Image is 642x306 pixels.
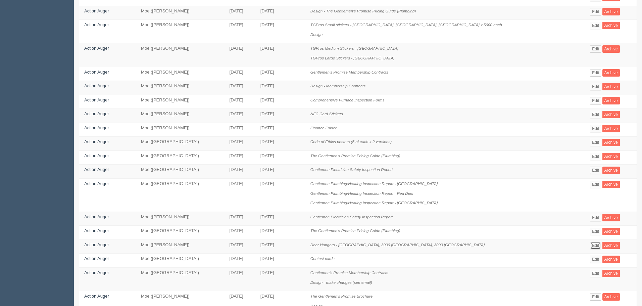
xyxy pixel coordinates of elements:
td: Moe ([PERSON_NAME]) [136,81,224,95]
td: [DATE] [255,179,305,212]
a: Edit [590,83,601,90]
i: TGPros Large Stickers - [GEOGRAPHIC_DATA] [310,56,394,60]
i: Gentlemen's Promise Membership Contracts [310,70,388,74]
td: [DATE] [255,67,305,81]
a: Archive [602,214,620,221]
td: [DATE] [255,20,305,43]
i: Design - The Gentlemen's Promise Pricing Guide (Plumbing) [310,9,416,13]
a: Action Auger [84,139,109,144]
td: Moe ([PERSON_NAME]) [136,43,224,67]
a: Edit [590,270,601,277]
a: Action Auger [84,8,109,13]
td: Moe ([GEOGRAPHIC_DATA]) [136,150,224,165]
i: Contest cards [310,256,335,261]
a: Archive [602,83,620,90]
td: [DATE] [255,212,305,226]
a: Archive [602,270,620,277]
td: [DATE] [225,165,255,179]
a: Archive [602,293,620,301]
a: Archive [602,228,620,235]
a: Edit [590,167,601,174]
a: Edit [590,125,601,132]
td: Moe ([PERSON_NAME]) [136,6,224,20]
a: Archive [602,181,620,188]
a: Action Auger [84,125,109,130]
td: [DATE] [225,137,255,151]
a: Edit [590,111,601,118]
td: Moe ([PERSON_NAME]) [136,239,224,254]
td: Moe ([GEOGRAPHIC_DATA]) [136,165,224,179]
a: Archive [602,139,620,146]
td: [DATE] [225,254,255,268]
td: [DATE] [225,150,255,165]
a: Edit [590,242,601,249]
a: Action Auger [84,270,109,275]
a: Action Auger [84,153,109,158]
a: Archive [602,125,620,132]
a: Edit [590,256,601,263]
a: Action Auger [84,46,109,51]
td: Moe ([GEOGRAPHIC_DATA]) [136,179,224,212]
a: Action Auger [84,83,109,88]
td: Moe ([GEOGRAPHIC_DATA]) [136,267,224,291]
td: [DATE] [255,81,305,95]
i: The Gentlemen's Promise Pricing Guide (Plumbing) [310,154,400,158]
a: Archive [602,153,620,160]
a: Edit [590,214,601,221]
td: Moe ([GEOGRAPHIC_DATA]) [136,254,224,268]
i: Gentlemen Plumbing/Heating Inspection Report - [GEOGRAPHIC_DATA] [310,181,438,186]
i: Gentlemen Electrician Safety Inspection Report [310,215,393,219]
i: Design - make changes (see email) [310,280,372,285]
a: Action Auger [84,167,109,172]
td: [DATE] [255,43,305,67]
a: Archive [602,97,620,104]
a: Action Auger [84,111,109,116]
a: Archive [602,45,620,53]
i: Gentlemen Plumbing/Heating Inspection Report - [GEOGRAPHIC_DATA] [310,201,438,205]
a: Archive [602,8,620,15]
td: [DATE] [255,6,305,20]
td: [DATE] [225,109,255,123]
i: Gentlemen Electrician Safety Inspection Report [310,167,393,172]
td: [DATE] [255,123,305,137]
i: Design [310,32,323,37]
td: [DATE] [225,123,255,137]
td: [DATE] [225,6,255,20]
a: Action Auger [84,97,109,102]
td: [DATE] [225,20,255,43]
td: Moe ([PERSON_NAME]) [136,20,224,43]
td: [DATE] [255,95,305,109]
td: [DATE] [255,239,305,254]
a: Action Auger [84,70,109,75]
td: Moe ([GEOGRAPHIC_DATA]) [136,226,224,240]
td: [DATE] [225,95,255,109]
td: [DATE] [225,267,255,291]
td: Moe ([PERSON_NAME]) [136,109,224,123]
td: Moe ([PERSON_NAME]) [136,212,224,226]
td: Moe ([PERSON_NAME]) [136,123,224,137]
td: Moe ([PERSON_NAME]) [136,95,224,109]
td: [DATE] [255,267,305,291]
a: Archive [602,111,620,118]
a: Archive [602,256,620,263]
a: Archive [602,22,620,29]
i: TGPros Medium Stickers - [GEOGRAPHIC_DATA] [310,46,398,50]
td: [DATE] [225,81,255,95]
i: NFC Card Stickers [310,112,343,116]
i: TGPros Small stickers - [GEOGRAPHIC_DATA], [GEOGRAPHIC_DATA], [GEOGRAPHIC_DATA] x 5000 each [310,23,502,27]
td: [DATE] [255,254,305,268]
i: The Gentlemen's Promise Brochure [310,294,373,298]
i: Comprehensive Furnace Inspection Forms [310,98,385,102]
i: Door Hangers - [GEOGRAPHIC_DATA], 3000 [GEOGRAPHIC_DATA], 3000 [GEOGRAPHIC_DATA] [310,243,485,247]
td: [DATE] [225,239,255,254]
a: Action Auger [84,22,109,27]
i: Gentlemen's Promise Membership Contracts [310,270,388,275]
i: Finance Folder [310,126,337,130]
td: [DATE] [255,137,305,151]
a: Edit [590,97,601,104]
i: Code of Ethics posters (5 of each x 2 versions) [310,139,392,144]
a: Archive [602,167,620,174]
td: [DATE] [255,226,305,240]
a: Edit [590,8,601,15]
a: Edit [590,139,601,146]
